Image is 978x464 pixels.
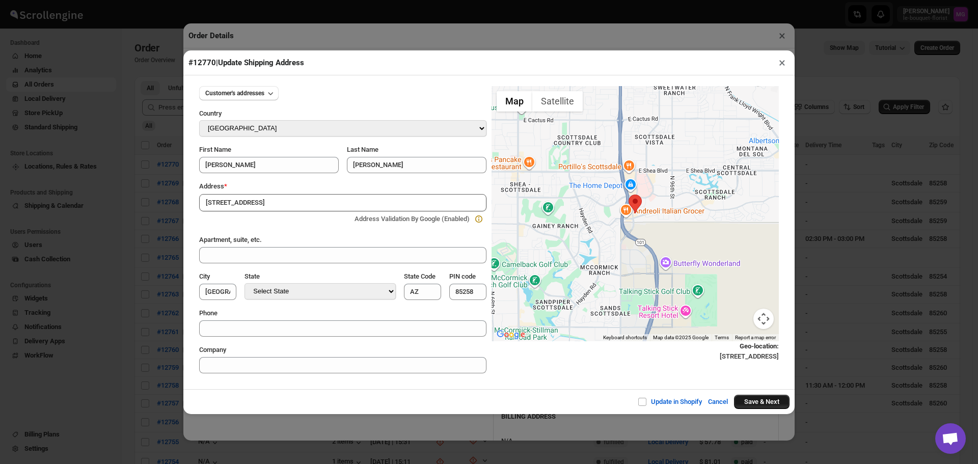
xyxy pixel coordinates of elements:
button: Keyboard shortcuts [603,334,647,341]
span: Company [199,346,226,353]
input: Enter a address [199,194,486,211]
span: First Name [199,146,231,153]
button: Show street map [497,91,532,112]
b: Geo-location : [740,342,779,350]
a: Open this area in Google Maps (opens a new window) [494,328,528,341]
span: Phone [199,309,218,317]
span: PIN code [449,272,476,280]
a: Terms (opens in new tab) [715,335,729,340]
div: [STREET_ADDRESS] [492,341,779,362]
button: × [775,56,790,70]
a: Report a map error [735,335,776,340]
span: State Code [404,272,436,280]
div: State [244,271,395,283]
button: Customer's addresses [199,86,279,100]
button: Update in Shopify [632,392,708,412]
button: Map camera controls [753,309,774,329]
button: Cancel [702,392,734,412]
span: Address Validation By Google (Enabled) [355,215,470,223]
span: Customer's addresses [205,89,264,97]
div: Address [199,181,486,192]
button: Show satellite imagery [532,91,583,112]
div: Country [199,108,486,120]
span: #12770 | Update Shipping Address [188,58,304,67]
span: Map data ©2025 Google [653,335,709,340]
div: Open chat [935,423,966,454]
span: City [199,272,210,280]
img: Google [494,328,528,341]
button: Save & Next [734,395,790,409]
span: Apartment, suite, etc. [199,236,262,243]
span: Update in Shopify [651,398,702,405]
span: Last Name [347,146,378,153]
